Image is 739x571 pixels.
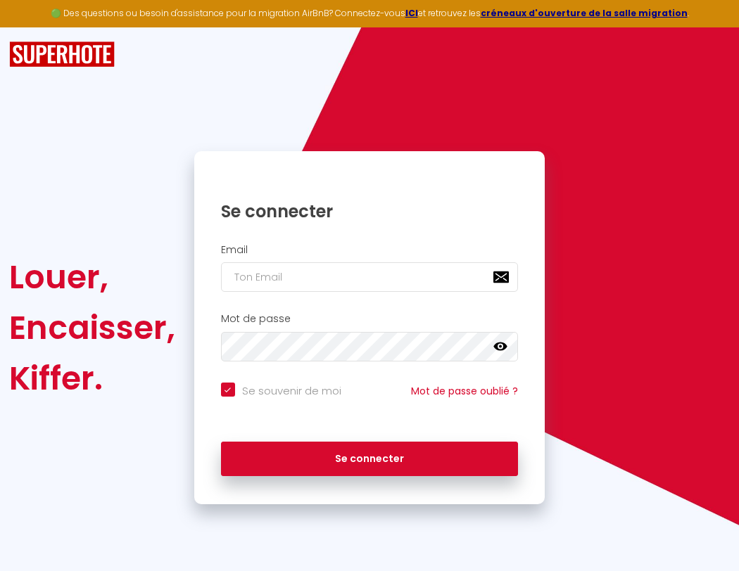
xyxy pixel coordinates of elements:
[221,262,519,292] input: Ton Email
[405,7,418,19] a: ICI
[481,7,688,19] a: créneaux d'ouverture de la salle migration
[9,252,175,302] div: Louer,
[9,41,115,68] img: SuperHote logo
[9,353,175,404] div: Kiffer.
[9,302,175,353] div: Encaisser,
[221,313,519,325] h2: Mot de passe
[221,442,519,477] button: Se connecter
[411,384,518,398] a: Mot de passe oublié ?
[221,200,519,222] h1: Se connecter
[221,244,519,256] h2: Email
